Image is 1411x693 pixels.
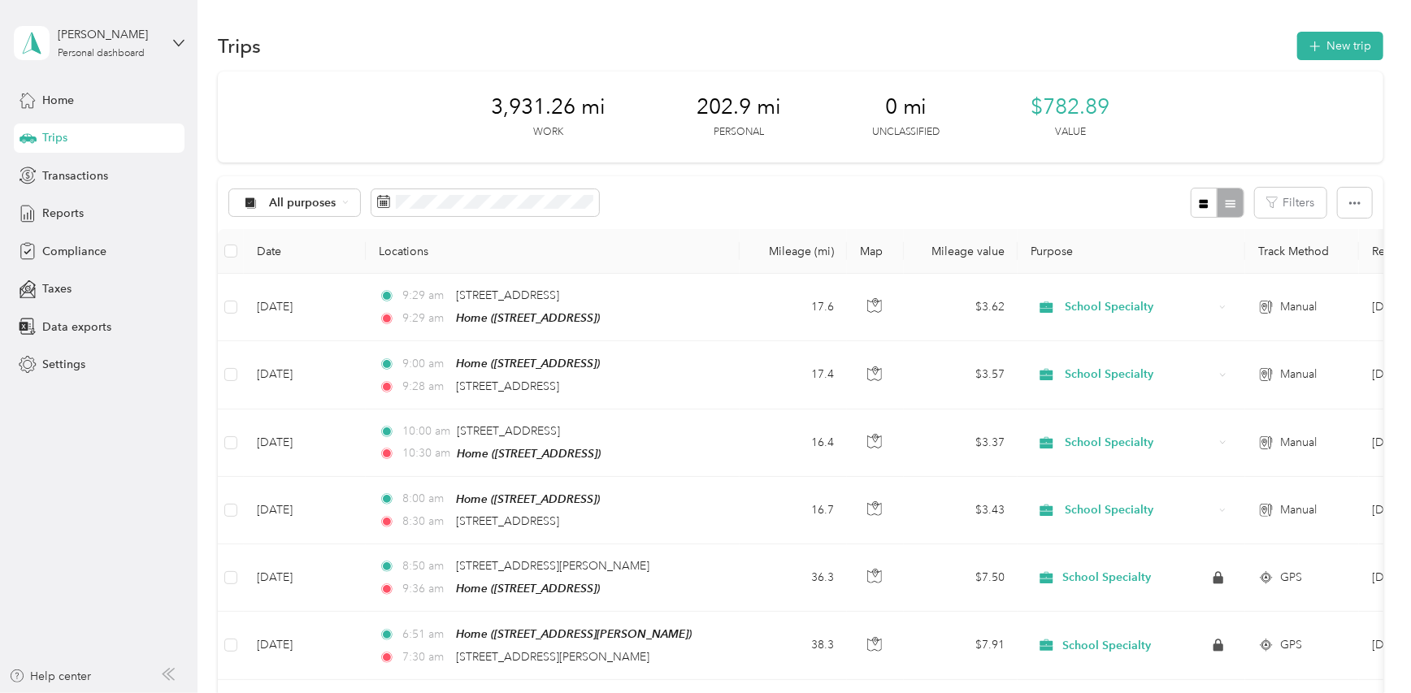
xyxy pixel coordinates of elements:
td: $3.43 [904,477,1018,544]
span: Home ([STREET_ADDRESS][PERSON_NAME]) [456,627,692,640]
span: Compliance [42,243,106,260]
td: [DATE] [244,341,366,409]
iframe: Everlance-gr Chat Button Frame [1320,602,1411,693]
td: [DATE] [244,409,366,477]
td: [DATE] [244,274,366,341]
td: 17.4 [740,341,847,409]
td: $3.37 [904,409,1018,477]
span: 9:36 am [402,580,449,598]
th: Mileage value [904,229,1018,274]
span: Home ([STREET_ADDRESS]) [456,357,600,370]
button: New trip [1297,32,1383,60]
span: 9:28 am [402,378,449,396]
span: Manual [1280,434,1317,452]
span: School Specialty [1065,366,1213,383]
td: $3.57 [904,341,1018,409]
td: $7.91 [904,612,1018,679]
span: GPS [1280,569,1302,587]
span: Home ([STREET_ADDRESS]) [457,447,601,460]
span: 202.9 mi [697,94,781,120]
span: All purposes [269,197,336,209]
span: Manual [1280,298,1317,316]
span: 9:00 am [402,355,449,373]
span: [STREET_ADDRESS] [456,288,559,302]
th: Purpose [1018,229,1245,274]
td: [DATE] [244,477,366,544]
div: Personal dashboard [58,49,145,58]
span: School Specialty [1065,298,1213,316]
span: Home ([STREET_ADDRESS]) [456,582,600,595]
span: Data exports [42,318,111,336]
span: 10:00 am [402,422,450,440]
span: 9:29 am [402,287,449,305]
th: Track Method [1245,229,1359,274]
h1: Trips [218,37,261,54]
span: 8:50 am [402,557,449,575]
th: Locations [366,229,740,274]
span: 10:30 am [402,444,450,462]
span: [STREET_ADDRESS] [457,424,560,438]
span: [STREET_ADDRESS] [456,514,559,528]
span: Reports [42,205,84,222]
td: 38.3 [740,612,847,679]
span: Home [42,92,74,109]
td: 36.3 [740,544,847,612]
div: [PERSON_NAME] [58,26,159,43]
span: [STREET_ADDRESS][PERSON_NAME] [456,559,649,573]
span: 8:00 am [402,490,449,508]
span: Home ([STREET_ADDRESS]) [456,492,600,505]
span: Home ([STREET_ADDRESS]) [456,311,600,324]
span: 8:30 am [402,513,449,531]
span: 9:29 am [402,310,449,327]
button: Help center [9,668,92,685]
p: Work [533,125,563,140]
p: Personal [714,125,764,140]
td: 17.6 [740,274,847,341]
th: Mileage (mi) [740,229,847,274]
td: 16.4 [740,409,847,477]
th: Date [244,229,366,274]
td: $3.62 [904,274,1018,341]
span: School Specialty [1065,434,1213,452]
span: Transactions [42,167,108,184]
td: [DATE] [244,544,366,612]
span: 6:51 am [402,626,449,643]
td: [DATE] [244,612,366,679]
span: School Specialty [1065,501,1213,519]
span: Manual [1280,366,1317,383]
span: 7:30 am [402,648,449,666]
th: Map [847,229,904,274]
span: 3,931.26 mi [491,94,606,120]
span: [STREET_ADDRESS] [456,379,559,393]
span: Settings [42,356,85,373]
span: [STREET_ADDRESS][PERSON_NAME] [456,650,649,664]
span: $782.89 [1031,94,1110,120]
span: Taxes [42,280,72,297]
p: Value [1055,125,1086,140]
span: GPS [1280,636,1302,654]
td: $7.50 [904,544,1018,612]
span: Manual [1280,501,1317,519]
span: School Specialty [1062,639,1151,653]
span: Trips [42,129,67,146]
td: 16.7 [740,477,847,544]
p: Unclassified [872,125,940,140]
span: 0 mi [885,94,927,120]
button: Filters [1255,188,1326,218]
span: School Specialty [1062,570,1151,585]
